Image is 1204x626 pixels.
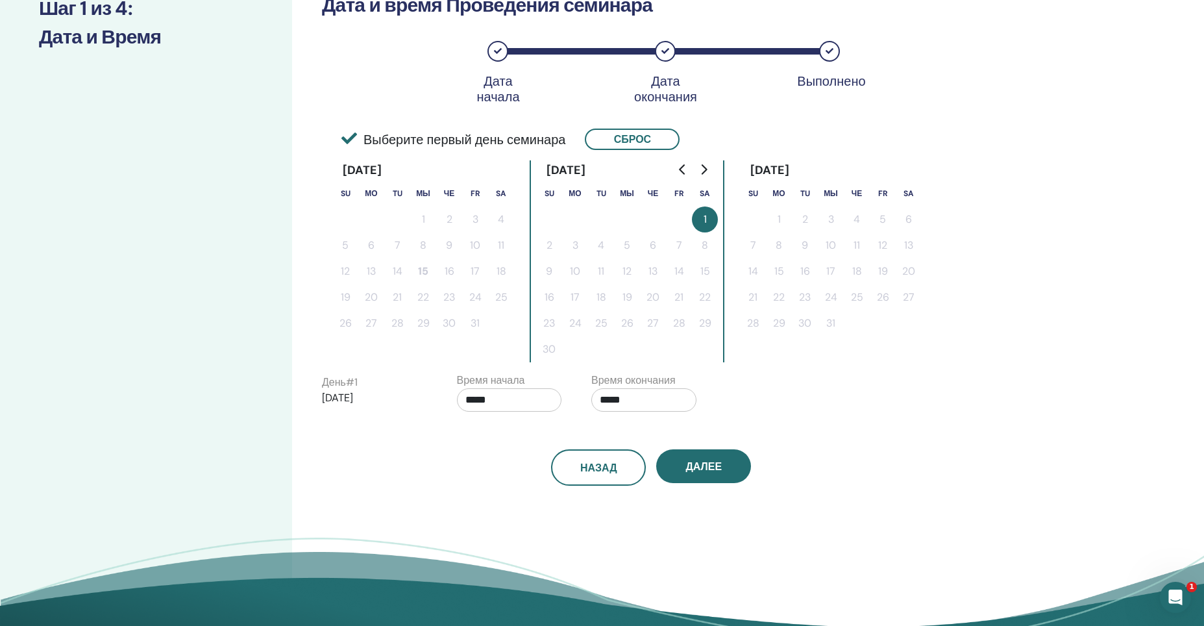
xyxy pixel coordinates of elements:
th: Четверг [844,181,870,207]
button: Сброс [585,129,680,150]
button: 17 [818,258,844,284]
button: 7 [740,232,766,258]
button: 24 [462,284,488,310]
span: 1 [1186,582,1197,592]
ya-tr-span: Мы [416,188,430,199]
th: Вторник [384,181,410,207]
th: Вторник [588,181,614,207]
button: 16 [792,258,818,284]
button: 28 [666,310,692,336]
ya-tr-span: # [346,375,354,389]
button: Перейти к предыдущему месяцу [672,156,693,182]
button: Далее [656,449,751,483]
button: 2 [792,207,818,232]
p: [DATE] [322,390,427,406]
button: 19 [614,284,640,310]
button: 11 [588,258,614,284]
button: 6 [640,232,666,258]
button: 9 [792,232,818,258]
ya-tr-span: Время окончания [591,373,676,387]
button: 25 [588,310,614,336]
button: 5 [332,232,358,258]
button: 11 [488,232,514,258]
button: 29 [410,310,436,336]
button: 15 [766,258,792,284]
button: 23 [792,284,818,310]
th: Понедельник [358,181,384,207]
ya-tr-span: Дата и Время [39,24,161,49]
ya-tr-span: Sa [496,188,506,199]
button: 5 [614,232,640,258]
button: 20 [896,258,922,284]
button: 17 [562,284,588,310]
button: 11 [844,232,870,258]
ya-tr-span: День [322,375,346,389]
button: 9 [536,258,562,284]
button: 22 [410,284,436,310]
button: 13 [896,232,922,258]
button: 26 [332,310,358,336]
button: 25 [844,284,870,310]
ya-tr-span: [DATE] [343,162,382,179]
button: 29 [766,310,792,336]
th: Среда [614,181,640,207]
button: 30 [436,310,462,336]
button: 27 [358,310,384,336]
ya-tr-span: Далее [685,460,722,473]
button: 6 [358,232,384,258]
button: 13 [358,258,384,284]
th: Вторник [792,181,818,207]
ya-tr-span: Su [341,188,350,199]
button: 20 [640,284,666,310]
button: 16 [536,284,562,310]
button: 2 [536,232,562,258]
ya-tr-span: Че [444,188,454,199]
button: 19 [332,284,358,310]
button: 12 [870,232,896,258]
button: 14 [384,258,410,284]
ya-tr-span: [DATE] [750,162,789,179]
button: 10 [818,232,844,258]
button: 10 [462,232,488,258]
th: Воскресенье [332,181,358,207]
button: 27 [896,284,922,310]
th: Суббота [488,181,514,207]
th: Четверг [436,181,462,207]
ya-tr-span: FR [674,188,684,199]
button: 23 [436,284,462,310]
button: 8 [692,232,718,258]
button: 14 [666,258,692,284]
ya-tr-span: FR [878,188,888,199]
th: Среда [818,181,844,207]
ya-tr-span: [DATE] [547,162,585,179]
button: 25 [488,284,514,310]
button: 30 [792,310,818,336]
button: 6 [896,207,922,232]
button: 3 [818,207,844,232]
button: 31 [818,310,844,336]
button: 19 [870,258,896,284]
button: 29 [692,310,718,336]
th: Суббота [896,181,922,207]
button: 13 [640,258,666,284]
button: 24 [562,310,588,336]
button: 12 [332,258,358,284]
iframe: Прямой чат по внутренней связи [1160,582,1191,613]
ya-tr-span: Че [852,188,862,199]
th: Четверг [640,181,666,207]
button: 3 [562,232,588,258]
button: 4 [588,232,614,258]
button: 10 [562,258,588,284]
ya-tr-span: FR [471,188,480,199]
button: 20 [358,284,384,310]
button: 2 [436,207,462,232]
button: 8 [410,232,436,258]
ya-tr-span: Sa [700,188,710,199]
ya-tr-span: Выполнено [797,73,865,90]
button: 4 [488,207,514,232]
th: Воскресенье [740,181,766,207]
button: 15 [410,258,436,284]
ya-tr-span: 1 [354,375,358,389]
button: 3 [462,207,488,232]
button: 9 [436,232,462,258]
